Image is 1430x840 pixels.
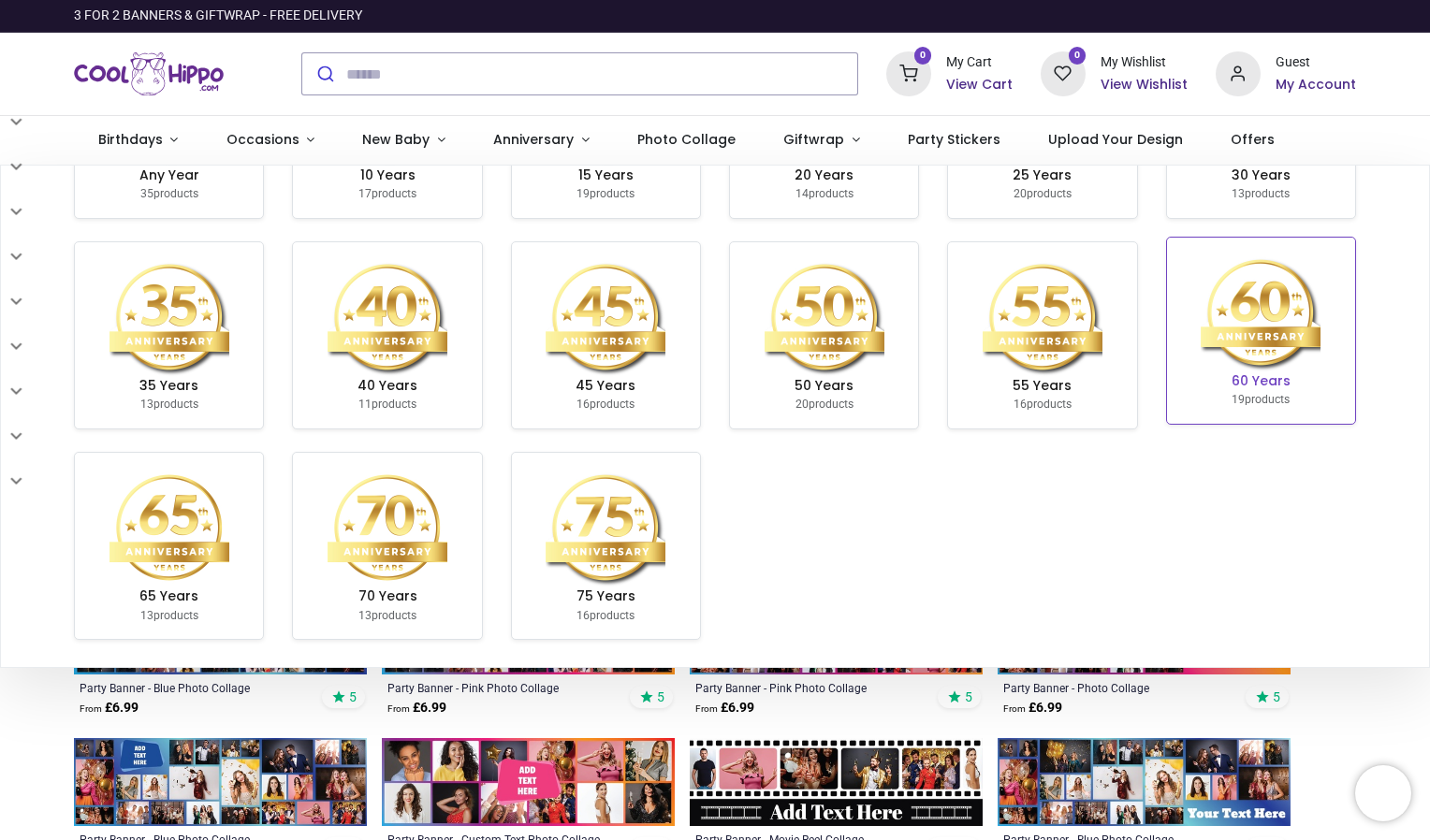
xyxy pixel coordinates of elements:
[1014,187,1027,200] span: 20
[469,116,613,165] a: Anniversary
[512,453,700,639] a: 75 Years 16products
[387,699,446,717] strong: £ 6.99
[382,738,675,826] img: Personalised Party Banner - Custom Text Photo Collage - 12 Photo Upload
[140,398,153,411] span: 13
[576,398,590,411] span: 16
[946,53,1013,72] div: My Cart
[140,187,198,200] small: products
[956,377,1129,396] h6: 55 Years
[946,76,1013,94] a: View Cart
[546,257,665,377] img: image
[80,699,139,717] strong: £ 6.99
[1276,76,1356,94] a: My Account
[963,7,1356,25] iframe: Customer reviews powered by Trustpilot
[948,242,1136,428] a: 55 Years 16products
[783,130,844,149] span: Giftwrap
[202,116,339,165] a: Occasions
[998,738,1291,826] img: Personalised Party Banner - Blue Photo Collage - 23 Photo upload
[914,47,932,65] sup: 0
[358,609,416,622] small: products
[1175,372,1348,391] h6: 60 Years
[140,398,198,411] small: products
[74,738,367,826] img: Personalised Party Banner - Blue Photo Collage - Custom Text & 25 Photo upload
[690,738,983,826] img: Personalised Party Banner - Movie Reel Collage - 6 Photo Upload
[358,609,372,622] span: 13
[358,398,372,411] span: 11
[75,453,263,639] a: 65 Years 13products
[637,130,736,149] span: Photo Collage
[98,130,163,149] span: Birthdays
[965,688,972,705] span: 5
[1273,688,1280,705] span: 5
[358,187,416,200] small: products
[765,257,884,377] img: image
[1175,167,1348,185] h6: 30 Years
[1276,53,1356,72] div: Guest
[387,703,410,714] span: From
[795,398,809,411] span: 20
[737,167,911,185] h6: 20 Years
[109,468,229,587] img: image
[956,167,1129,185] h6: 25 Years
[358,398,416,411] small: products
[1167,238,1355,424] a: 60 Years 19products
[362,130,430,149] span: New Baby
[1003,703,1026,714] span: From
[886,65,931,80] a: 0
[1231,130,1275,149] span: Offers
[300,587,474,606] h6: 70 Years
[759,116,883,165] a: Giftwrap
[328,468,447,587] img: image
[140,187,153,200] span: 35
[300,167,474,185] h6: 10 Years
[140,609,198,622] small: products
[695,680,921,695] div: Party Banner - Pink Photo Collage
[1232,187,1245,200] span: 13
[82,587,255,606] h6: 65 Years
[140,609,153,622] span: 13
[226,130,299,149] span: Occasions
[795,187,854,200] small: products
[300,377,474,396] h6: 40 Years
[576,609,590,622] span: 16
[80,703,102,714] span: From
[1003,699,1062,717] strong: £ 6.99
[1101,53,1188,72] div: My Wishlist
[82,377,255,396] h6: 35 Years
[1232,393,1290,406] small: products
[695,703,718,714] span: From
[358,187,372,200] span: 17
[80,680,305,695] a: Party Banner - Blue Photo Collage
[74,48,224,100] img: Cool Hippo
[74,7,362,25] div: 3 FOR 2 BANNERS & GIFTWRAP - FREE DELIVERY
[983,257,1102,377] img: image
[82,167,255,185] h6: Any Year
[576,187,590,200] span: 19
[387,680,613,695] a: Party Banner - Pink Photo Collage
[1232,393,1245,406] span: 19
[695,699,754,717] strong: £ 6.99
[1101,76,1188,94] a: View Wishlist
[1048,130,1183,149] span: Upload Your Design
[302,53,346,94] button: Submit
[546,468,665,587] img: image
[328,257,447,377] img: image
[493,130,574,149] span: Anniversary
[908,130,1000,149] span: Party Stickers
[1014,398,1027,411] span: 16
[576,398,635,411] small: products
[1003,680,1229,695] a: Party Banner - Photo Collage
[795,187,809,200] span: 14
[1201,253,1321,372] img: image
[519,587,693,606] h6: 75 Years
[339,116,470,165] a: New Baby
[293,242,481,428] a: 40 Years 11products
[576,187,635,200] small: products
[1041,65,1086,80] a: 0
